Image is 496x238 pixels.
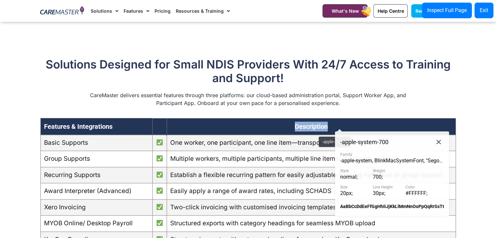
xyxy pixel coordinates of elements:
td: Structured exports with category headings for seamless MYOB upload [167,216,456,232]
td: Two-click invoicing with customised invoicing templates [167,199,456,216]
a: Help Centre [373,4,408,18]
a: What's New [323,4,368,18]
img: ✅ [157,204,163,210]
td: Basic Supports [40,135,152,151]
span: Request a Demo [415,8,452,14]
a: Request a Demo [411,4,456,18]
div: AaBbCcDdEeFfGgHhIiJjKkLlMmNnOoPpQqRrSsTtUuVvWwXxYyZz [340,201,444,211]
div: -apple-system [319,137,351,147]
div: Exit [480,7,488,14]
th: Features & Integrations [40,118,152,135]
span: Size [340,185,373,189]
span: -apple-system - 700 [340,139,388,145]
span: 30px ; [373,190,385,196]
img: ✅ [157,139,163,145]
span: 700 ; [373,174,383,180]
span: Help Centre [377,8,404,14]
td: Easily apply a range of award rates, including SCHADS [167,183,456,200]
th: Description [167,118,456,135]
span: What's New [331,8,359,14]
td: Xero Invoicing [40,199,152,216]
span: normal ; [340,174,357,180]
img: CareMaster Logo [40,6,84,16]
img: ✅ [157,220,163,226]
div: Inspect Full Page [427,7,467,14]
td: Multiple workers, multiple participants, multiple line items—transport optional [167,151,456,167]
img: ✅ [157,171,163,178]
h2: Solutions Designed for Small NDIS Providers With 24/7 Access to Training and Support! [40,57,456,85]
span: Line Height [373,185,405,189]
td: Establish a flexible recurring pattern for easily adjustable ongoing individual or group support [167,167,456,183]
td: One worker, one participant, one line item—transport optional [167,135,456,151]
img: ✅ [157,155,163,161]
p: CareMaster delivers essential features through three platforms: our cloud-based administration po... [89,91,407,107]
td: Award Interpreter (Advanced) [40,183,152,200]
button: Exit [474,3,493,18]
span: Color [405,185,438,189]
span: Family [340,153,444,156]
span: 20px ; [340,190,353,196]
span: Weight [373,169,405,173]
td: Group Supports [40,151,152,167]
td: MYOB Online/ Desktop Payroll [40,216,152,232]
span: #FFFFFF ; [405,190,427,196]
img: ✅ [157,187,163,194]
td: Recurring Supports [40,167,152,183]
button: Inspect Full Page [422,3,472,18]
span: Style [340,169,373,173]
